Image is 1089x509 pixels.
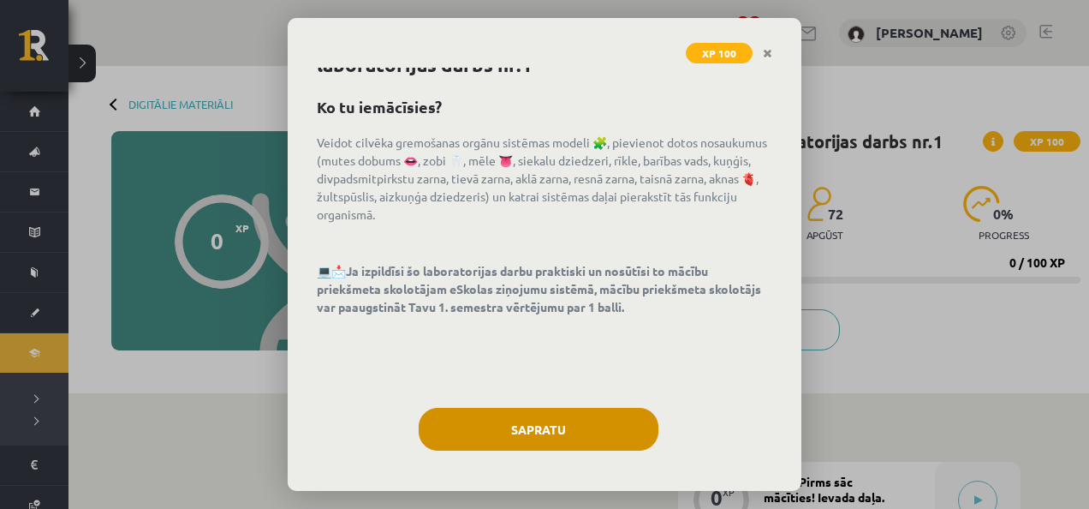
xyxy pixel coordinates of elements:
[317,134,772,224] p: Veidot cilvēka gremošanas orgānu sistēmas modeli 🧩, pievienot dotos nosaukumus (mutes dobums 👄, z...
[317,263,761,314] strong: Ja izpildīsi šo laboratorijas darbu praktiski un nosūtīsi to mācību priekšmeta skolotājam eSkolas...
[419,408,658,451] button: Sapratu
[753,37,783,70] a: Close
[317,95,772,118] h2: Ko tu iemācīsies?
[686,43,753,63] span: XP 100
[317,262,772,316] p: 💻📩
